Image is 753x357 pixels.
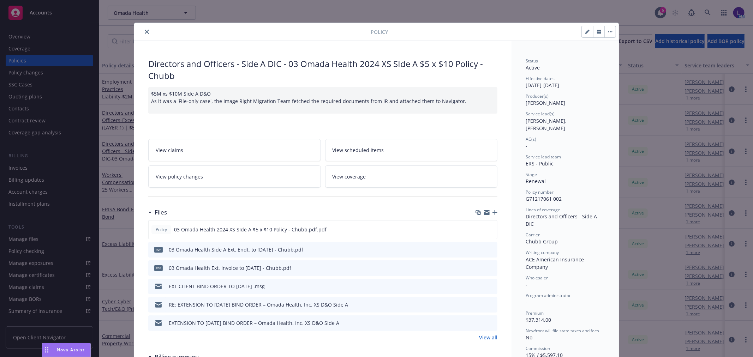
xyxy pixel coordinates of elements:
[333,146,384,154] span: View scheduled items
[526,328,599,334] span: Newfront will file state taxes and fees
[42,343,51,357] div: Drag to move
[148,58,497,81] div: Directors and Officers - Side A DIC - 03 Omada Health 2024 XS SIde A $5 x $10 Policy - Chubb
[169,283,265,290] div: EXT CLIENT BIND ORDER TO [DATE] .msg
[169,246,303,253] div: 03 Omada Health Side A Ext. Endt. to [DATE] - Chubb.pdf
[526,171,537,177] span: Stage
[477,246,483,253] button: download file
[526,75,555,81] span: Effective dates
[477,226,482,233] button: download file
[526,195,562,202] span: G71217061 002
[526,316,551,323] span: $37,314.00
[526,345,550,351] span: Commission
[169,301,348,308] div: RE: EXTENSION TO [DATE] BIND ORDER – Omada Health, Inc. XS D&O Side A
[477,283,483,290] button: download file
[526,232,540,238] span: Carrier
[526,154,561,160] span: Service lead team
[333,173,366,180] span: View coverage
[526,238,558,245] span: Chubb Group
[174,226,327,233] span: 03 Omada Health 2024 XS SIde A $5 x $10 Policy - Chubb.pdf.pdf
[477,264,483,272] button: download file
[148,208,167,217] div: Files
[526,299,527,305] span: -
[526,334,532,341] span: No
[148,165,321,188] a: View policy changes
[156,146,183,154] span: View claims
[325,165,498,188] a: View coverage
[488,301,495,308] button: preview file
[477,301,483,308] button: download file
[488,319,495,327] button: preview file
[526,256,585,270] span: ACE American Insurance Company
[169,264,291,272] div: 03 Omada Health Ext. Invoice to [DATE] - Chubb.pdf
[526,249,559,255] span: Writing company
[155,208,167,217] h3: Files
[371,28,388,36] span: Policy
[488,246,495,253] button: preview file
[526,310,544,316] span: Premium
[143,28,151,36] button: close
[57,347,85,353] span: Nova Assist
[325,139,498,161] a: View scheduled items
[526,75,605,89] div: [DATE] - [DATE]
[479,334,497,341] a: View all
[526,136,536,142] span: AC(s)
[526,292,571,298] span: Program administrator
[526,189,554,195] span: Policy number
[526,143,527,149] span: -
[169,319,339,327] div: EXTENSION TO [DATE] BIND ORDER – Omada Health, Inc. XS D&O Side A
[526,160,554,167] span: ERS - Public
[477,319,483,327] button: download file
[526,117,568,132] span: [PERSON_NAME], [PERSON_NAME]
[154,247,163,252] span: pdf
[154,226,168,233] span: Policy
[526,178,546,184] span: Renewal
[526,93,549,99] span: Producer(s)
[526,111,555,117] span: Service lead(s)
[148,139,321,161] a: View claims
[526,207,560,213] span: Lines of coverage
[154,265,163,271] span: pdf
[488,264,495,272] button: preview file
[526,58,538,64] span: Status
[526,275,548,281] span: Wholesaler
[488,283,495,290] button: preview file
[526,99,565,106] span: [PERSON_NAME]
[148,87,497,114] div: $5M xs $10M Side A D&O As it was a 'File-only case', the Image Right Migration Team fetched the r...
[488,226,494,233] button: preview file
[526,64,540,71] span: Active
[526,213,605,228] div: Directors and Officers - Side A DIC
[42,343,91,357] button: Nova Assist
[526,281,527,288] span: -
[156,173,203,180] span: View policy changes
